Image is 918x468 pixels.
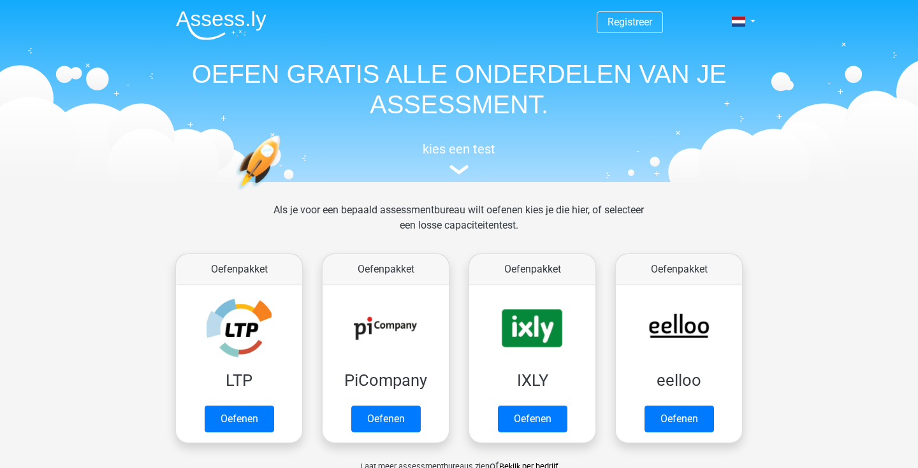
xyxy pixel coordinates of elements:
a: Oefenen [498,406,567,432]
div: Als je voor een bepaald assessmentbureau wilt oefenen kies je die hier, of selecteer een losse ca... [263,202,654,248]
img: assessment [449,165,469,174]
a: Oefenen [205,406,274,432]
a: Oefenen [351,406,421,432]
a: Registreer [608,16,652,28]
h1: OEFEN GRATIS ALLE ONDERDELEN VAN JE ASSESSMENT. [166,59,752,120]
img: Assessly [176,10,266,40]
img: oefenen [236,135,330,250]
h5: kies een test [166,141,752,157]
a: Oefenen [645,406,714,432]
a: kies een test [166,141,752,175]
